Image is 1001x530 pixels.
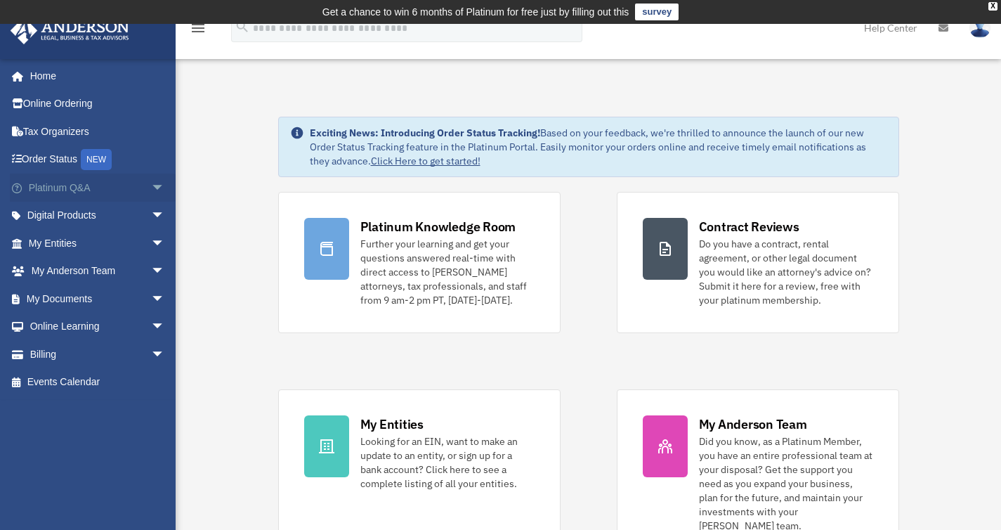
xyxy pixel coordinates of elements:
a: Contract Reviews Do you have a contract, rental agreement, or other legal document you would like... [617,192,899,333]
a: My Entitiesarrow_drop_down [10,229,186,257]
div: close [988,2,997,11]
span: arrow_drop_down [151,257,179,286]
a: survey [635,4,679,20]
a: My Documentsarrow_drop_down [10,285,186,313]
div: NEW [81,149,112,170]
div: My Entities [360,415,424,433]
div: Do you have a contract, rental agreement, or other legal document you would like an attorney's ad... [699,237,873,307]
div: Contract Reviews [699,218,799,235]
a: Online Ordering [10,90,186,118]
div: Platinum Knowledge Room [360,218,516,235]
span: arrow_drop_down [151,202,179,231]
a: My Anderson Teamarrow_drop_down [10,257,186,285]
a: Order StatusNEW [10,146,186,174]
i: search [235,19,250,34]
div: Looking for an EIN, want to make an update to an entity, or sign up for a bank account? Click her... [360,434,535,491]
span: arrow_drop_down [151,340,179,369]
a: Home [10,62,179,90]
span: arrow_drop_down [151,174,179,202]
a: menu [190,25,207,37]
a: Online Learningarrow_drop_down [10,313,186,341]
img: User Pic [969,18,990,38]
a: Events Calendar [10,368,186,396]
a: Tax Organizers [10,117,186,146]
a: Digital Productsarrow_drop_down [10,202,186,230]
a: Click Here to get started! [371,155,480,167]
div: Based on your feedback, we're thrilled to announce the launch of our new Order Status Tracking fe... [310,126,887,168]
span: arrow_drop_down [151,229,179,258]
span: arrow_drop_down [151,313,179,342]
a: Platinum Knowledge Room Further your learning and get your questions answered real-time with dire... [278,192,561,333]
a: Billingarrow_drop_down [10,340,186,368]
img: Anderson Advisors Platinum Portal [6,17,133,44]
strong: Exciting News: Introducing Order Status Tracking! [310,127,540,139]
a: Platinum Q&Aarrow_drop_down [10,174,186,202]
div: My Anderson Team [699,415,807,433]
span: arrow_drop_down [151,285,179,314]
div: Further your learning and get your questions answered real-time with direct access to [PERSON_NAM... [360,237,535,307]
i: menu [190,20,207,37]
div: Get a chance to win 6 months of Platinum for free just by filling out this [322,4,629,20]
